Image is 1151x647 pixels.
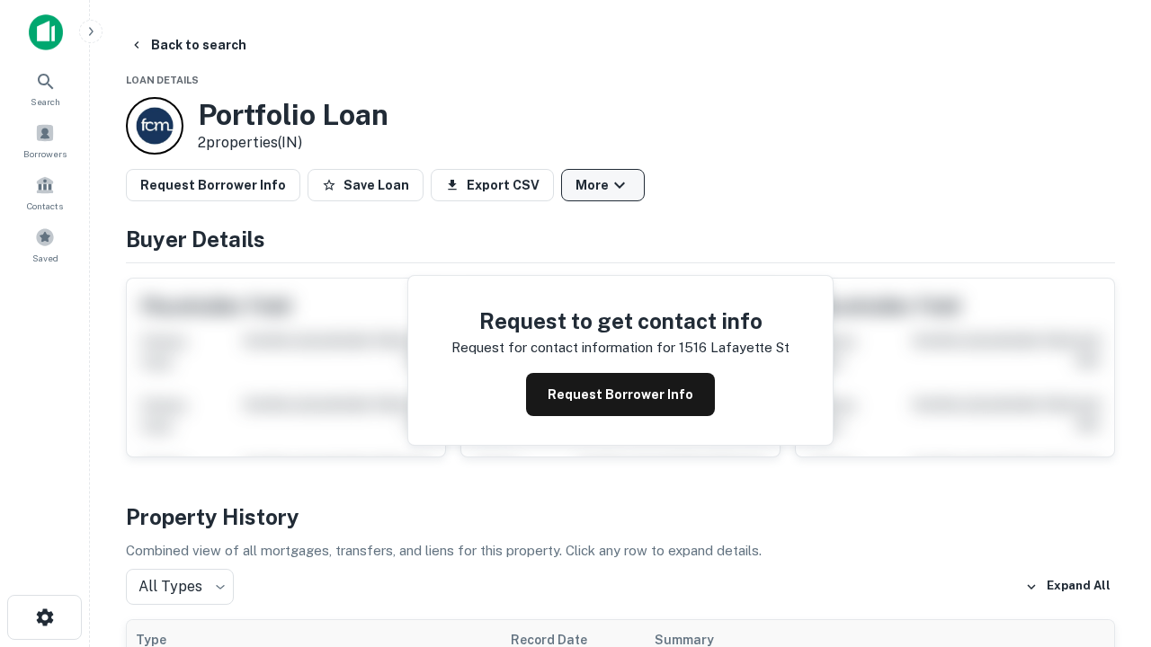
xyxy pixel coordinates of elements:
h4: Property History [126,501,1115,533]
h4: Request to get contact info [451,305,790,337]
img: capitalize-icon.png [29,14,63,50]
p: Request for contact information for [451,337,675,359]
p: 2 properties (IN) [198,132,388,154]
p: Combined view of all mortgages, transfers, and liens for this property. Click any row to expand d... [126,540,1115,562]
button: Back to search [122,29,254,61]
button: Export CSV [431,169,554,201]
a: Search [5,64,85,112]
span: Borrowers [23,146,67,161]
p: 1516 lafayette st [679,337,790,359]
a: Contacts [5,168,85,217]
span: Search [31,94,60,109]
button: Expand All [1021,573,1115,600]
button: Request Borrower Info [526,373,715,416]
span: Contacts [27,199,63,213]
h3: Portfolio Loan [198,98,388,132]
span: Saved [32,251,58,265]
a: Borrowers [5,116,85,164]
a: Saved [5,220,85,269]
div: All Types [126,569,234,605]
button: Save Loan [308,169,424,201]
button: More [561,169,645,201]
iframe: Chat Widget [1061,446,1151,532]
button: Request Borrower Info [126,169,300,201]
span: Loan Details [126,75,199,85]
h4: Buyer Details [126,223,1115,255]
